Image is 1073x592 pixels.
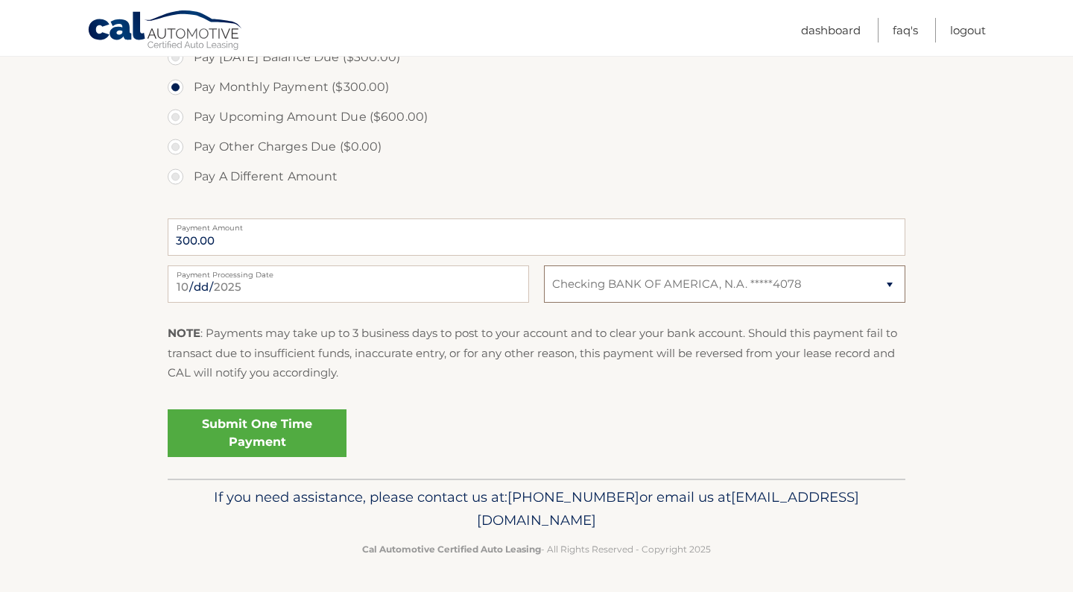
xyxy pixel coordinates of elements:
[168,218,905,230] label: Payment Amount
[893,18,918,42] a: FAQ's
[801,18,861,42] a: Dashboard
[168,409,346,457] a: Submit One Time Payment
[168,324,905,382] p: : Payments may take up to 3 business days to post to your account and to clear your bank account....
[87,10,244,53] a: Cal Automotive
[950,18,986,42] a: Logout
[177,541,896,557] p: - All Rights Reserved - Copyright 2025
[507,488,639,506] span: [PHONE_NUMBER]
[168,326,200,340] strong: NOTE
[168,265,529,303] input: Payment Date
[168,132,905,162] label: Pay Other Charges Due ($0.00)
[168,162,905,192] label: Pay A Different Amount
[168,265,529,277] label: Payment Processing Date
[177,485,896,533] p: If you need assistance, please contact us at: or email us at
[362,544,541,555] strong: Cal Automotive Certified Auto Leasing
[168,218,905,256] input: Payment Amount
[168,102,905,132] label: Pay Upcoming Amount Due ($600.00)
[168,72,905,102] label: Pay Monthly Payment ($300.00)
[168,42,905,72] label: Pay [DATE] Balance Due ($300.00)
